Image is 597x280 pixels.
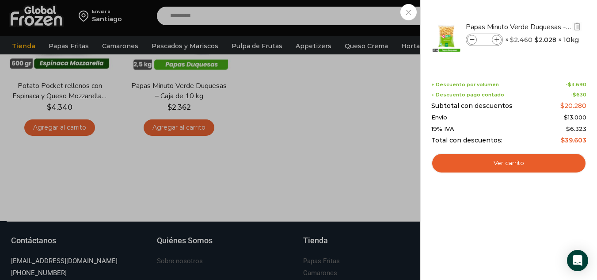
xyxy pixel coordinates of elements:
[568,81,571,88] span: $
[510,36,514,44] span: $
[566,125,586,132] span: 6.323
[466,22,571,32] a: Papas Minuto Verde Duquesas - Caja de 10 kg
[572,22,582,33] a: Eliminar Papas Minuto Verde Duquesas - Caja de 10 kg del carrito
[561,136,565,144] span: $
[573,92,586,98] bdi: 630
[505,34,579,46] span: × × 10kg
[568,81,586,88] bdi: 3.690
[564,114,568,121] span: $
[431,114,447,121] span: Envío
[535,35,556,44] bdi: 2.028
[567,250,588,271] div: Open Intercom Messenger
[510,36,532,44] bdi: 2.460
[535,35,539,44] span: $
[570,92,586,98] span: -
[431,92,504,98] span: + Descuento pago contado
[431,137,502,144] span: Total con descuentos:
[431,102,513,110] span: Subtotal con descuentos
[431,153,586,173] a: Ver carrito
[560,102,564,110] span: $
[564,114,586,121] bdi: 13.000
[573,23,581,31] img: Eliminar Papas Minuto Verde Duquesas - Caja de 10 kg del carrito
[478,35,491,45] input: Product quantity
[561,136,586,144] bdi: 39.603
[573,92,576,98] span: $
[431,126,454,133] span: 19% IVA
[560,102,586,110] bdi: 20.280
[431,82,499,88] span: + Descuento por volumen
[566,125,570,132] span: $
[566,82,586,88] span: -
